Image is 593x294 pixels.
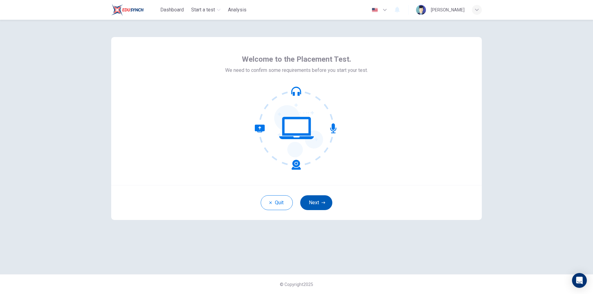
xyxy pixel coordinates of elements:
div: [PERSON_NAME] [431,6,465,14]
button: Start a test [189,4,223,15]
button: Quit [261,195,293,210]
button: Next [300,195,332,210]
span: Welcome to the Placement Test. [242,54,351,64]
a: EduSynch logo [111,4,158,16]
span: Dashboard [160,6,184,14]
span: We need to confirm some requirements before you start your test. [225,67,368,74]
button: Analysis [225,4,249,15]
img: Profile picture [416,5,426,15]
img: en [371,8,379,12]
button: Dashboard [158,4,186,15]
span: Start a test [191,6,215,14]
span: Analysis [228,6,246,14]
span: © Copyright 2025 [280,282,313,287]
div: Open Intercom Messenger [572,273,587,288]
img: EduSynch logo [111,4,144,16]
